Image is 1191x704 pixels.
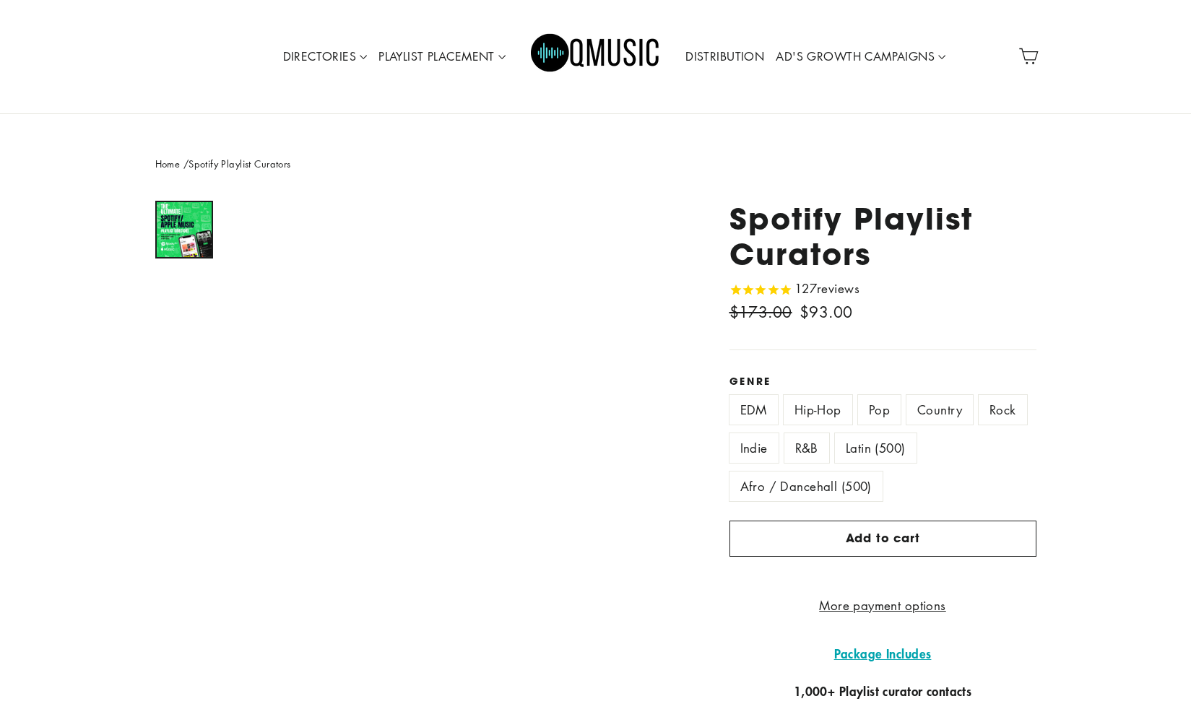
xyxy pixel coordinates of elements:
[183,157,189,170] span: /
[817,280,859,297] span: reviews
[373,40,511,74] a: PLAYLIST PLACEMENT
[906,395,973,425] label: Country
[846,530,920,546] span: Add to cart
[531,24,661,89] img: Q Music Promotions
[770,40,951,74] a: AD'S GROWTH CAMPAIGNS
[729,471,883,501] label: Afro / Dancehall (500)
[729,300,796,325] span: $173.00
[729,201,1036,271] h1: Spotify Playlist Curators
[979,395,1027,425] label: Rock
[794,280,859,297] span: 127 reviews
[155,157,181,170] a: Home
[784,433,829,463] label: R&B
[277,40,373,74] a: DIRECTORIES
[794,682,972,700] strong: 1,000+ Playlist curator contacts
[834,645,932,662] strong: Package Includes
[680,40,770,74] a: DISTRIBUTION
[729,521,1036,557] button: Add to cart
[729,279,859,300] span: Rated 4.8 out of 5 stars 127 reviews
[858,395,901,425] label: Pop
[784,395,852,425] label: Hip-Hop
[155,157,1036,172] nav: breadcrumbs
[157,202,212,257] img: spotify playlist curators
[729,433,779,463] label: Indie
[800,302,853,322] span: $93.00
[729,395,778,425] label: EDM
[233,14,959,99] div: Primary
[729,375,1036,387] label: Genre
[729,596,1036,615] a: More payment options
[835,433,917,463] label: Latin (500)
